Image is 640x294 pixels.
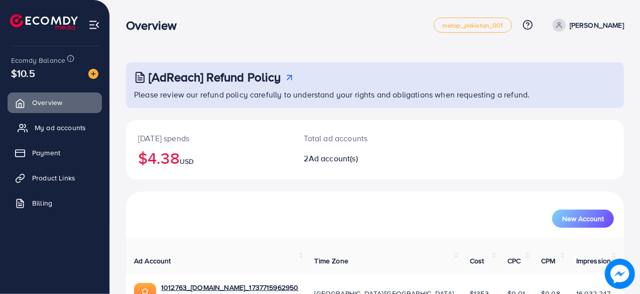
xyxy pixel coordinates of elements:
h2: 2 [304,154,405,163]
span: CPM [541,256,555,266]
a: My ad accounts [8,118,102,138]
span: metap_pakistan_001 [442,22,503,29]
span: My ad accounts [35,123,86,133]
span: Impression [576,256,611,266]
p: Total ad accounts [304,132,405,144]
h2: $4.38 [138,148,280,167]
p: [PERSON_NAME] [570,19,624,31]
button: New Account [552,210,614,228]
p: [DATE] spends [138,132,280,144]
img: image [88,69,98,79]
a: [PERSON_NAME] [549,19,624,32]
a: Billing [8,193,102,213]
img: image [605,259,635,289]
span: Overview [32,97,62,108]
h3: [AdReach] Refund Policy [149,70,281,84]
a: Product Links [8,168,102,188]
span: Billing [32,198,52,208]
p: Please review our refund policy carefully to understand your rights and obligations when requesti... [134,88,618,101]
span: USD [180,156,194,166]
img: menu [88,19,100,31]
span: $10.5 [11,66,35,80]
img: logo [10,14,78,30]
a: Overview [8,92,102,113]
span: Cost [470,256,484,266]
span: Time Zone [315,256,348,266]
span: Ad account(s) [309,153,358,164]
a: metap_pakistan_001 [434,18,512,33]
span: CPC [507,256,521,266]
a: Payment [8,143,102,163]
span: Ad Account [134,256,171,266]
span: Ecomdy Balance [11,55,65,65]
a: 1012763_[DOMAIN_NAME]_1737715962950 [161,282,299,292]
span: Payment [32,148,60,158]
h3: Overview [126,18,185,33]
span: New Account [562,215,604,222]
span: Product Links [32,173,75,183]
